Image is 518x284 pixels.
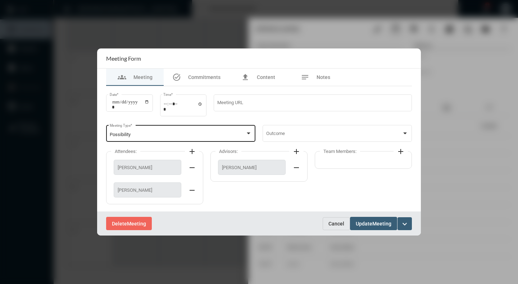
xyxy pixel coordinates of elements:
button: DeleteMeeting [106,217,152,230]
mat-icon: groups [118,73,126,82]
mat-icon: add [188,147,196,156]
mat-icon: expand_more [400,220,409,228]
span: Content [257,74,275,80]
mat-icon: task_alt [172,73,181,82]
span: Delete [112,221,127,227]
span: [PERSON_NAME] [118,187,177,193]
button: Cancel [323,217,350,230]
span: Possibility [110,132,131,137]
mat-icon: add [292,147,301,156]
h2: Meeting Form [106,55,141,62]
span: Meeting [133,74,153,80]
mat-icon: remove [188,186,196,195]
mat-icon: file_upload [241,73,250,82]
mat-icon: remove [292,163,301,172]
mat-icon: notes [301,73,309,82]
label: Team Members: [320,149,360,154]
span: Commitments [188,74,221,80]
span: Update [356,221,372,227]
label: Advisors: [215,149,241,154]
mat-icon: remove [188,163,196,172]
span: Meeting [127,221,146,227]
span: Cancel [328,221,344,227]
mat-icon: add [396,147,405,156]
span: [PERSON_NAME] [222,165,282,170]
span: Meeting [372,221,391,227]
button: UpdateMeeting [350,217,397,230]
label: Attendees: [111,149,140,154]
span: Notes [317,74,330,80]
span: [PERSON_NAME] [118,165,177,170]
